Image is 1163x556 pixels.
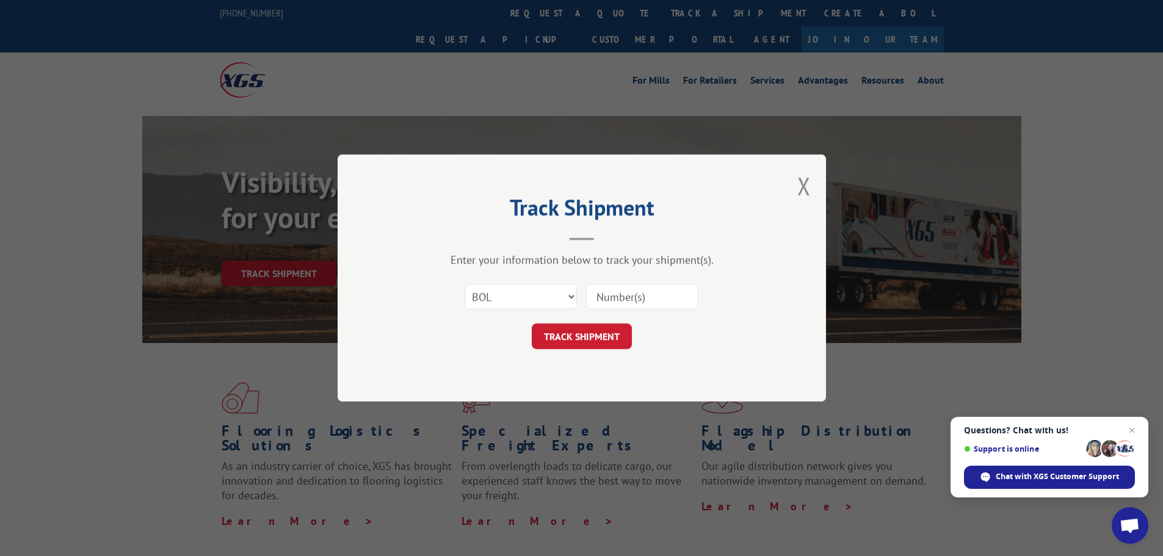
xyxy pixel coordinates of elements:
div: Enter your information below to track your shipment(s). [399,253,765,267]
div: Open chat [1112,507,1148,544]
div: Chat with XGS Customer Support [964,466,1135,489]
span: Close chat [1125,423,1139,438]
span: Chat with XGS Customer Support [996,471,1119,482]
span: Questions? Chat with us! [964,425,1135,435]
input: Number(s) [586,284,698,309]
span: Support is online [964,444,1082,453]
button: Close modal [797,170,811,202]
button: TRACK SHIPMENT [532,323,632,349]
h2: Track Shipment [399,199,765,222]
